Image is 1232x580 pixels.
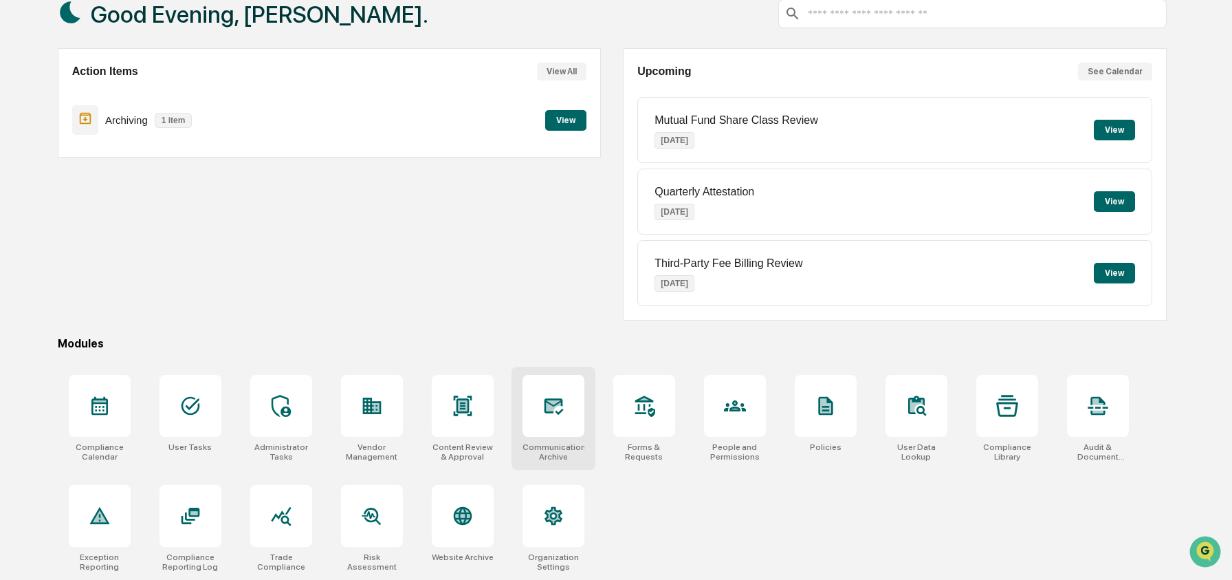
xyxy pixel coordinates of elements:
p: Quarterly Attestation [654,186,754,198]
div: Vendor Management [341,442,403,462]
a: 🖐️Preclearance [8,168,94,193]
h1: Good Evening, [PERSON_NAME]. [91,1,428,28]
div: 🔎 [14,201,25,212]
div: Risk Assessment [341,552,403,572]
p: How can we help? [14,29,250,51]
div: People and Permissions [704,442,766,462]
button: View [1094,191,1135,212]
p: [DATE] [654,132,694,149]
a: 🔎Data Lookup [8,194,92,219]
button: View [1094,263,1135,283]
a: Powered byPylon [97,233,166,244]
span: Data Lookup [27,200,87,213]
p: [DATE] [654,275,694,292]
p: Third-Party Fee Billing Review [654,257,802,270]
div: Modules [58,337,1167,350]
div: Compliance Reporting Log [159,552,221,572]
div: Exception Reporting [69,552,131,572]
div: Compliance Calendar [69,442,131,462]
p: Mutual Fund Share Class Review [654,114,817,127]
button: See Calendar [1078,63,1152,80]
button: View All [537,63,586,80]
div: Trade Compliance [250,552,312,572]
div: Website Archive [432,552,494,562]
h2: Action Items [72,65,138,78]
h2: Upcoming [637,65,691,78]
iframe: Open customer support [1188,535,1225,572]
p: Archiving [105,114,148,126]
button: View [1094,120,1135,140]
p: [DATE] [654,204,694,220]
div: Forms & Requests [613,442,675,462]
div: Policies [810,442,841,452]
button: View [545,110,586,131]
span: Pylon [137,233,166,244]
p: 1 item [155,113,192,128]
div: Audit & Document Logs [1067,442,1129,462]
div: We're available if you need us! [47,119,174,130]
div: User Tasks [168,442,212,452]
span: Preclearance [27,173,89,187]
div: 🖐️ [14,175,25,186]
span: Attestations [113,173,170,187]
a: View [545,113,586,126]
div: Compliance Library [976,442,1038,462]
div: 🗄️ [100,175,111,186]
a: 🗄️Attestations [94,168,176,193]
div: Administrator Tasks [250,442,312,462]
div: Start new chat [47,105,225,119]
div: Communications Archive [522,442,584,462]
div: Content Review & Approval [432,442,494,462]
div: Organization Settings [522,552,584,572]
div: User Data Lookup [885,442,947,462]
img: 1746055101610-c473b297-6a78-478c-a979-82029cc54cd1 [14,105,38,130]
button: Start new chat [234,109,250,126]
